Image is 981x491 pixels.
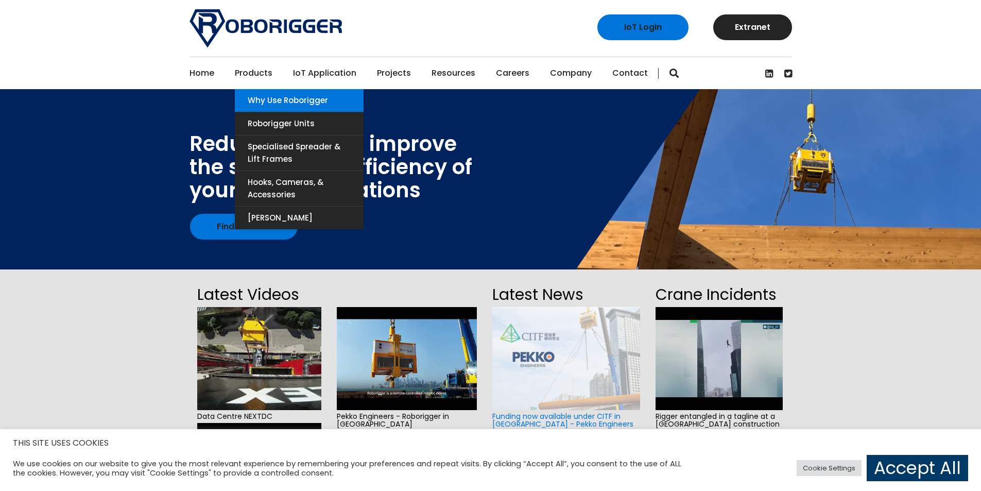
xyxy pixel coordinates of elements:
a: Careers [496,57,529,89]
a: Extranet [713,14,792,40]
a: Specialised Spreader & Lift Frames [235,136,364,171]
h2: Latest News [492,282,640,307]
a: Funding now available under CITF in [GEOGRAPHIC_DATA] - Pekko Engineers [492,411,633,429]
a: Projects [377,57,411,89]
a: IoT Application [293,57,356,89]
a: Why use Roborigger [235,89,364,112]
a: [PERSON_NAME] [235,207,364,229]
a: Resources [432,57,475,89]
a: Hooks, Cameras, & Accessories [235,171,364,206]
span: Pekko Engineers - Roborigger in [GEOGRAPHIC_DATA] [337,410,477,431]
a: Accept All [867,455,968,481]
div: We use cookies on our website to give you the most relevant experience by remembering your prefer... [13,459,682,478]
a: Find out how [190,214,298,240]
a: IoT Login [597,14,689,40]
span: Rigger entangled in a tagline at a [GEOGRAPHIC_DATA] construction site [656,410,783,439]
img: hqdefault.jpg [656,307,783,410]
h5: THIS SITE USES COOKIES [13,436,968,450]
span: Data Centre NEXTDC [197,410,321,423]
a: Products [235,57,272,89]
a: Home [190,57,214,89]
a: Roborigger Units [235,112,364,135]
img: hqdefault.jpg [197,307,321,410]
img: hqdefault.jpg [337,307,477,410]
a: Cookie Settings [797,460,862,476]
img: Roborigger [190,9,342,47]
div: Reduce cost and improve the safety and efficiency of your lifting operations [190,132,472,202]
h2: Crane Incidents [656,282,783,307]
a: Contact [612,57,648,89]
a: Company [550,57,592,89]
h2: Latest Videos [197,282,321,307]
